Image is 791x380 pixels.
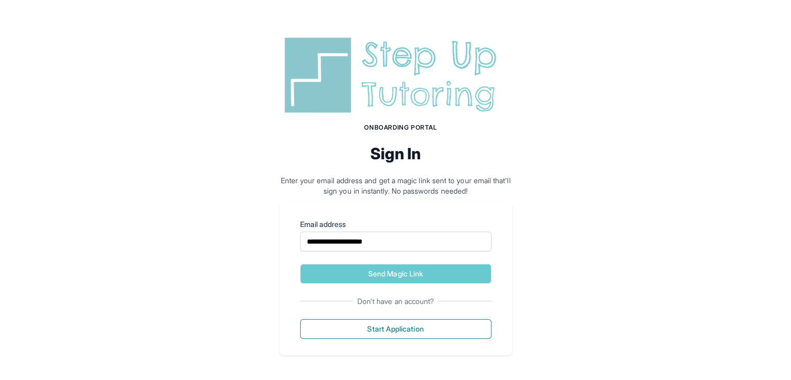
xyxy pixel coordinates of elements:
[300,319,491,339] button: Start Application
[290,123,512,132] h1: Onboarding Portal
[300,219,491,230] label: Email address
[279,33,512,117] img: Step Up Tutoring horizontal logo
[300,264,491,284] button: Send Magic Link
[353,296,438,307] span: Don't have an account?
[279,175,512,196] p: Enter your email address and get a magic link sent to your email that'll sign you in instantly. N...
[279,144,512,163] h2: Sign In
